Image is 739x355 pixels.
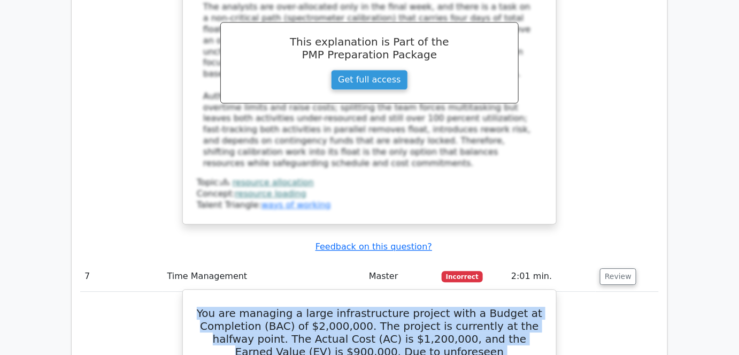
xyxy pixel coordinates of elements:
[261,200,331,210] a: ways of working
[203,2,536,169] div: The analysts are over-allocated only in the final week, and there is a task on a non-critical pat...
[442,271,483,282] span: Incorrect
[197,177,542,210] div: Talent Triangle:
[233,177,314,187] a: resource allocation
[163,261,365,292] td: Time Management
[331,70,407,90] a: Get full access
[600,268,636,285] button: Review
[315,241,432,252] a: Feedback on this question?
[235,188,306,199] a: resource loading
[507,261,596,292] td: 2:01 min.
[197,177,542,188] div: Topic:
[365,261,437,292] td: Master
[80,261,163,292] td: 7
[197,188,542,200] div: Concept:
